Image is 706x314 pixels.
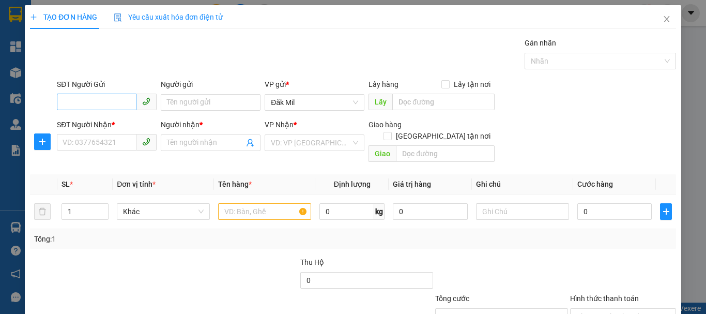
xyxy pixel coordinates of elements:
[57,119,157,130] div: SĐT Người Nhận
[114,13,122,22] img: icon
[161,119,260,130] div: Người nhận
[577,180,613,188] span: Cước hàng
[570,294,639,303] label: Hình thức thanh toán
[117,180,156,188] span: Đơn vị tính
[396,145,494,162] input: Dọc đường
[34,233,273,245] div: Tổng: 1
[661,207,671,216] span: plus
[34,203,51,220] button: delete
[271,95,358,110] span: Đăk Mil
[652,5,681,34] button: Close
[435,294,469,303] span: Tổng cước
[374,203,385,220] span: kg
[333,180,370,188] span: Định lượng
[472,174,573,195] th: Ghi chú
[142,97,150,106] span: phone
[300,258,324,266] span: Thu Hộ
[30,13,37,21] span: plus
[663,15,671,23] span: close
[35,138,50,146] span: plus
[62,180,70,188] span: SL
[369,80,398,88] span: Lấy hàng
[369,94,392,110] span: Lấy
[392,94,494,110] input: Dọc đường
[393,180,431,188] span: Giá trị hàng
[660,203,672,220] button: plus
[393,203,467,220] input: 0
[449,79,494,90] span: Lấy tận nơi
[369,145,396,162] span: Giao
[34,133,51,150] button: plus
[57,79,157,90] div: SĐT Người Gửi
[476,203,569,220] input: Ghi Chú
[218,203,311,220] input: VD: Bàn, Ghế
[525,39,556,47] label: Gán nhãn
[265,79,364,90] div: VP gửi
[265,121,294,129] span: VP Nhận
[123,204,204,219] span: Khác
[391,130,494,142] span: [GEOGRAPHIC_DATA] tận nơi
[218,180,252,188] span: Tên hàng
[161,79,260,90] div: Người gửi
[30,13,97,21] span: TẠO ĐƠN HÀNG
[369,121,402,129] span: Giao hàng
[142,138,150,146] span: phone
[114,13,223,21] span: Yêu cầu xuất hóa đơn điện tử
[246,139,254,147] span: user-add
